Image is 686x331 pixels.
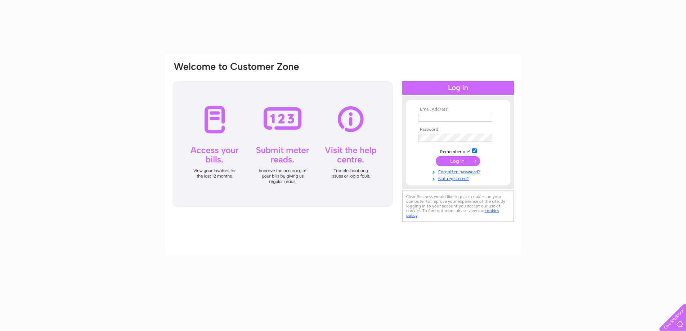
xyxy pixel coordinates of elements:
[436,156,480,166] input: Submit
[406,208,499,218] a: cookies policy
[402,191,514,222] div: Clear Business would like to place cookies on your computer to improve your experience of the sit...
[416,107,500,112] th: Email Address:
[416,127,500,132] th: Password:
[418,175,500,182] a: Not registered?
[418,168,500,175] a: Forgotten password?
[416,147,500,155] td: Remember me?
